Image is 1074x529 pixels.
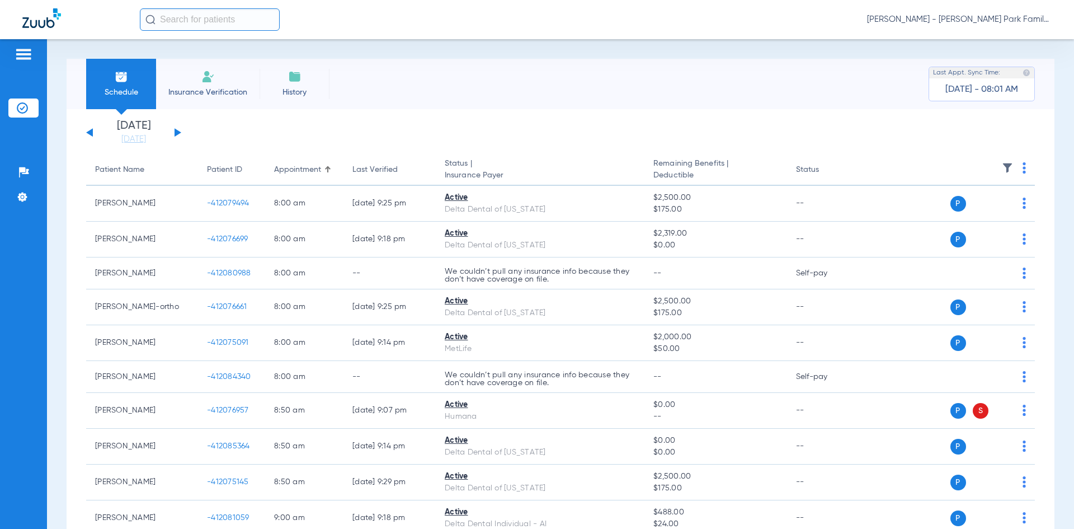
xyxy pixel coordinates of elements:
[343,289,436,325] td: [DATE] 9:25 PM
[1023,476,1026,488] img: group-dot-blue.svg
[445,192,635,204] div: Active
[950,511,966,526] span: P
[787,155,863,186] th: Status
[445,483,635,494] div: Delta Dental of [US_STATE]
[1023,268,1026,279] img: group-dot-blue.svg
[352,164,398,176] div: Last Verified
[445,447,635,458] div: Delta Dental of [US_STATE]
[1023,233,1026,245] img: group-dot-blue.svg
[100,134,167,145] a: [DATE]
[787,393,863,429] td: --
[653,192,778,204] span: $2,500.00
[653,296,778,307] span: $2,500.00
[445,204,635,216] div: Delta Dental of [US_STATE]
[445,240,635,251] div: Delta Dental of [US_STATE]
[86,186,198,222] td: [PERSON_NAME]
[653,240,778,251] span: $0.00
[787,222,863,258] td: --
[436,155,644,186] th: Status |
[274,164,335,176] div: Appointment
[445,170,635,181] span: Insurance Payer
[265,361,343,393] td: 8:00 AM
[95,164,189,176] div: Patient Name
[86,289,198,325] td: [PERSON_NAME]-ortho
[653,373,662,381] span: --
[288,70,302,83] img: History
[145,15,156,25] img: Search Icon
[352,164,427,176] div: Last Verified
[207,514,249,522] span: -412081059
[343,429,436,465] td: [DATE] 9:14 PM
[15,48,32,61] img: hamburger-icon
[653,435,778,447] span: $0.00
[445,307,635,319] div: Delta Dental of [US_STATE]
[787,465,863,500] td: --
[445,343,635,355] div: MetLife
[207,303,247,311] span: -412076661
[445,471,635,483] div: Active
[140,8,280,31] input: Search for patients
[653,507,778,518] span: $488.00
[950,475,966,490] span: P
[343,258,436,289] td: --
[343,465,436,500] td: [DATE] 9:29 PM
[1023,405,1026,416] img: group-dot-blue.svg
[1023,162,1026,174] img: group-dot-blue.svg
[268,87,321,98] span: History
[787,325,863,361] td: --
[207,373,251,381] span: -412084340
[787,289,863,325] td: --
[343,222,436,258] td: [DATE] 9:18 PM
[653,411,778,423] span: --
[207,199,249,207] span: -412079494
[933,67,1000,78] span: Last Appt. Sync Time:
[445,435,635,447] div: Active
[445,331,635,343] div: Active
[1023,371,1026,382] img: group-dot-blue.svg
[86,393,198,429] td: [PERSON_NAME]
[653,331,778,343] span: $2,000.00
[1023,198,1026,209] img: group-dot-blue.svg
[207,406,249,414] span: -412076957
[22,8,61,28] img: Zuub Logo
[265,325,343,361] td: 8:00 AM
[265,465,343,500] td: 8:50 AM
[653,170,778,181] span: Deductible
[343,186,436,222] td: [DATE] 9:25 PM
[265,289,343,325] td: 8:00 AM
[207,442,250,450] span: -412085364
[207,269,251,277] span: -412080988
[265,429,343,465] td: 8:50 AM
[207,478,249,486] span: -412075145
[445,228,635,240] div: Active
[945,84,1018,95] span: [DATE] - 08:01 AM
[445,371,635,387] p: We couldn’t pull any insurance info because they don’t have coverage on file.
[164,87,251,98] span: Insurance Verification
[265,258,343,289] td: 8:00 AM
[86,465,198,500] td: [PERSON_NAME]
[1023,69,1030,77] img: last sync help info
[207,235,248,243] span: -412076699
[207,339,249,347] span: -412075091
[644,155,786,186] th: Remaining Benefits |
[653,471,778,483] span: $2,500.00
[653,399,778,411] span: $0.00
[867,14,1052,25] span: [PERSON_NAME] - [PERSON_NAME] Park Family Dentistry
[1023,441,1026,452] img: group-dot-blue.svg
[1023,337,1026,348] img: group-dot-blue.svg
[1023,512,1026,523] img: group-dot-blue.svg
[343,393,436,429] td: [DATE] 9:07 PM
[950,403,966,419] span: P
[100,120,167,145] li: [DATE]
[787,258,863,289] td: Self-pay
[950,439,966,455] span: P
[207,164,256,176] div: Patient ID
[86,325,198,361] td: [PERSON_NAME]
[445,268,635,283] p: We couldn’t pull any insurance info because they don’t have coverage on file.
[86,222,198,258] td: [PERSON_NAME]
[265,222,343,258] td: 8:00 AM
[950,232,966,247] span: P
[445,411,635,423] div: Humana
[115,70,128,83] img: Schedule
[653,228,778,240] span: $2,319.00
